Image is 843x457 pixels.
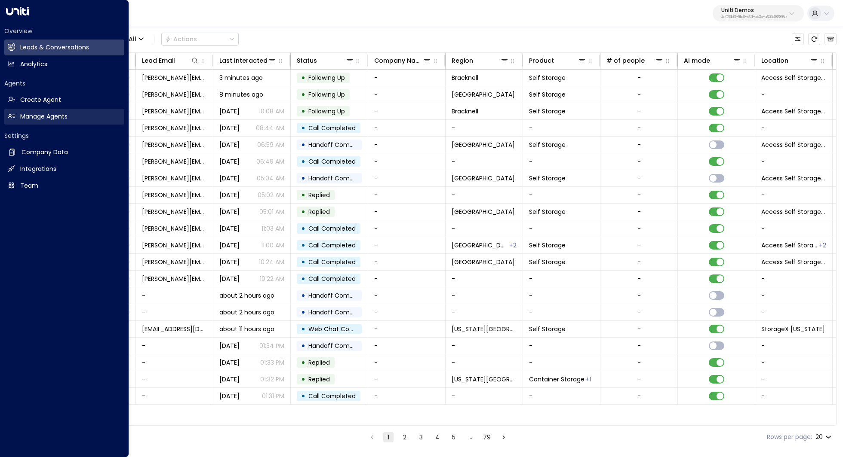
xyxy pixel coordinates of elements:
span: Self Storage [529,73,566,82]
span: john.pannell@gmail.com [142,258,207,266]
div: Lead Email [142,55,175,66]
span: All [129,36,136,43]
span: Replied [308,358,330,367]
div: Last Interacted [219,55,268,66]
td: - [368,304,446,320]
span: Replied [308,191,330,199]
td: - [368,371,446,387]
span: Replied [308,207,330,216]
td: - [136,287,213,304]
div: Access Self Storage Portsmouth,Access Self Storage Bristol [819,241,826,250]
span: StorageX New York [761,325,825,333]
div: Location [761,55,818,66]
span: Self Storage [529,258,566,266]
span: Handoff Completed [308,308,369,317]
h2: Manage Agents [20,112,68,121]
span: Handoff Completed [308,341,369,350]
span: Yesterday [219,341,240,350]
td: - [523,338,600,354]
td: - [446,220,523,237]
span: Call Completed [308,157,356,166]
div: - [637,157,641,166]
span: Handoff Completed [308,140,369,149]
td: - [446,287,523,304]
p: 01:33 PM [260,358,284,367]
button: Archived Leads [825,33,837,45]
button: Go to page 79 [481,432,492,442]
td: - [755,338,833,354]
span: Bristol [452,241,508,250]
span: about 2 hours ago [219,291,274,300]
span: Access Self Storage - Bracknell [761,73,826,82]
nav: pagination navigation [366,432,509,442]
td: - [523,388,600,404]
div: Region [452,55,509,66]
span: New York City [452,325,517,333]
div: • [301,171,305,186]
div: • [301,154,305,169]
div: - [637,174,641,183]
td: - [136,304,213,320]
span: Bristol [452,207,515,216]
p: 11:00 AM [261,241,284,250]
div: 20 [815,431,833,443]
div: • [301,305,305,320]
div: • [301,204,305,219]
span: Access Self Storage Bristol [761,174,826,183]
span: New York City [452,375,517,384]
span: Call Completed [308,258,356,266]
div: Status [297,55,317,66]
span: Yesterday [219,358,240,367]
span: Self Storage [529,241,566,250]
a: Leads & Conversations [4,40,124,55]
td: - [755,388,833,404]
td: - [523,187,600,203]
p: 01:31 PM [262,392,284,400]
div: • [301,87,305,102]
span: Self Storage [529,174,566,183]
span: Access Self Storage Chelsea [761,258,826,266]
span: Jul 25, 2025 [219,174,240,183]
div: Company Name [374,55,423,66]
td: - [755,220,833,237]
td: - [755,86,833,103]
h2: Settings [4,131,124,140]
span: Following Up [308,107,345,116]
td: - [446,187,523,203]
p: 05:04 AM [257,174,284,183]
div: • [301,221,305,236]
span: Aug 04, 2025 [219,107,240,116]
div: - [637,224,641,233]
p: 06:49 AM [256,157,284,166]
span: Jul 08, 2025 [219,241,240,250]
td: - [368,388,446,404]
span: 8 minutes ago [219,90,263,99]
span: West Midlands [452,140,515,149]
td: - [368,220,446,237]
h2: Overview [4,27,124,35]
p: 05:01 AM [259,207,284,216]
div: - [637,308,641,317]
div: Lead Email [142,55,199,66]
span: Self Storage [529,207,566,216]
span: john.pannell@gmail.com [142,90,207,99]
td: - [368,153,446,170]
td: - [755,120,833,136]
td: - [446,271,523,287]
td: - [446,120,523,136]
div: • [301,271,305,286]
button: Go to page 4 [432,432,443,442]
h2: Company Data [22,148,68,157]
span: Self Storage [529,140,566,149]
div: - [637,124,641,132]
div: - [637,241,641,250]
span: john.pannell@gmail.com [142,224,207,233]
p: 10:08 AM [259,107,284,116]
div: - [637,392,641,400]
span: Birmingham [452,90,515,99]
h2: Create Agent [20,95,61,104]
td: - [368,120,446,136]
span: Jul 08, 2025 [219,274,240,283]
td: - [368,187,446,203]
div: • [301,389,305,403]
